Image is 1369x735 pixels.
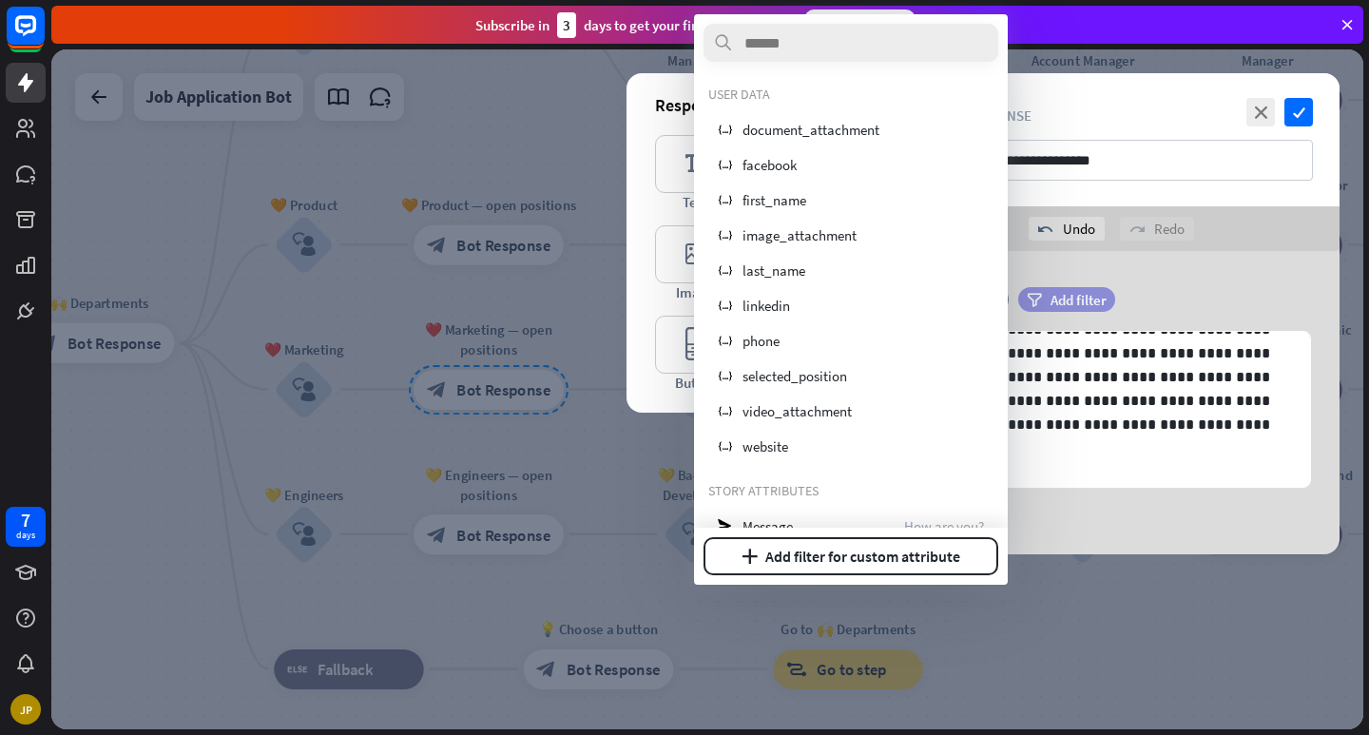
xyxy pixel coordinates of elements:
i: filter [1027,293,1042,307]
div: Subscribe now [804,10,916,40]
i: send [718,519,732,533]
span: How are you? [904,517,984,535]
i: plus [742,549,758,564]
i: variable [718,369,732,383]
span: facebook [742,156,797,174]
span: video_attachment [742,402,852,420]
span: first_name [742,191,806,209]
span: image_attachment [742,226,857,244]
span: last_name [742,261,805,280]
i: variable [718,404,732,418]
span: Message [742,517,793,535]
a: 7 days [6,507,46,547]
div: Redo [1120,217,1194,241]
i: variable [718,299,732,313]
i: variable [718,193,732,207]
i: variable [718,334,732,348]
span: selected_position [742,367,847,385]
button: plusAdd filter for custom attribute [704,537,998,575]
i: variable [718,158,732,172]
i: close [1246,98,1275,126]
span: website [742,437,788,455]
div: 7 [21,512,30,529]
div: Subscribe in days to get your first month for $1 [475,12,789,38]
span: linkedin [742,297,790,315]
div: Undo [1029,217,1105,241]
div: 3 [557,12,576,38]
div: STORY ATTRIBUTES [708,482,993,499]
span: Add filter [1051,291,1107,309]
div: JP [10,694,41,725]
button: Open LiveChat chat widget [15,8,72,65]
i: redo [1129,222,1145,237]
span: phone [742,332,780,350]
i: variable [718,263,732,278]
i: undo [1038,222,1053,237]
i: variable [718,123,732,137]
i: check [1284,98,1313,126]
div: days [16,529,35,542]
span: document_attachment [742,121,879,139]
div: USER DATA [708,86,993,103]
i: variable [718,439,732,454]
i: variable [718,228,732,242]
